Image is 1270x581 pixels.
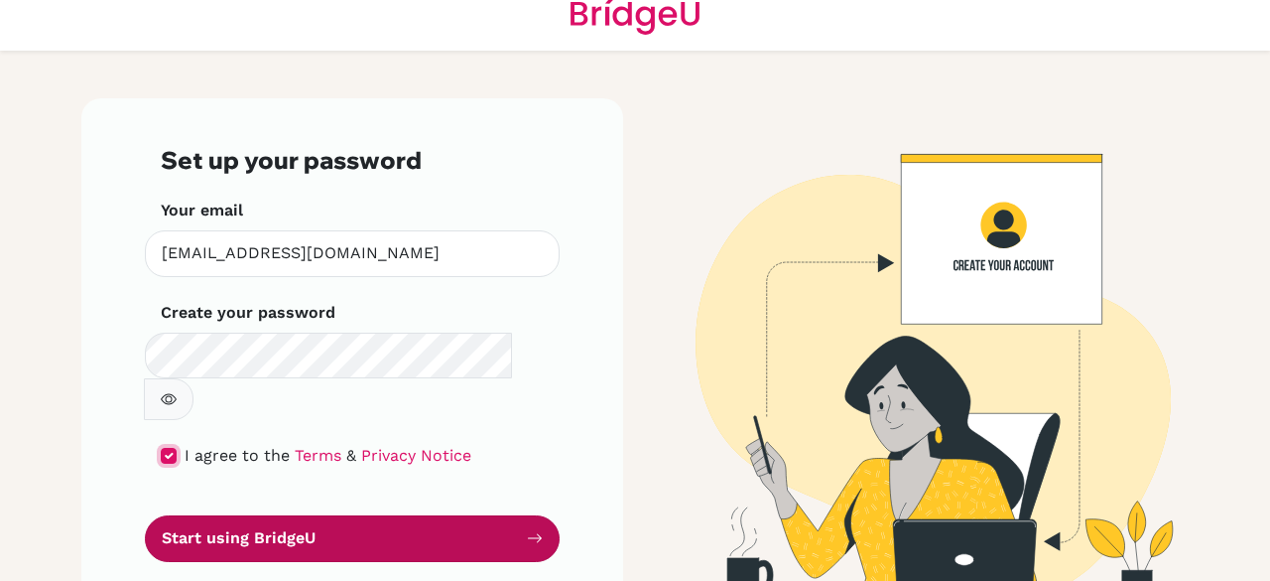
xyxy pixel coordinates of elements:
[161,301,335,325] label: Create your password
[145,515,560,562] button: Start using BridgeU
[161,199,243,222] label: Your email
[145,230,560,277] input: Insert your email*
[361,446,471,465] a: Privacy Notice
[295,446,341,465] a: Terms
[346,446,356,465] span: &
[161,146,544,175] h3: Set up your password
[185,446,290,465] span: I agree to the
